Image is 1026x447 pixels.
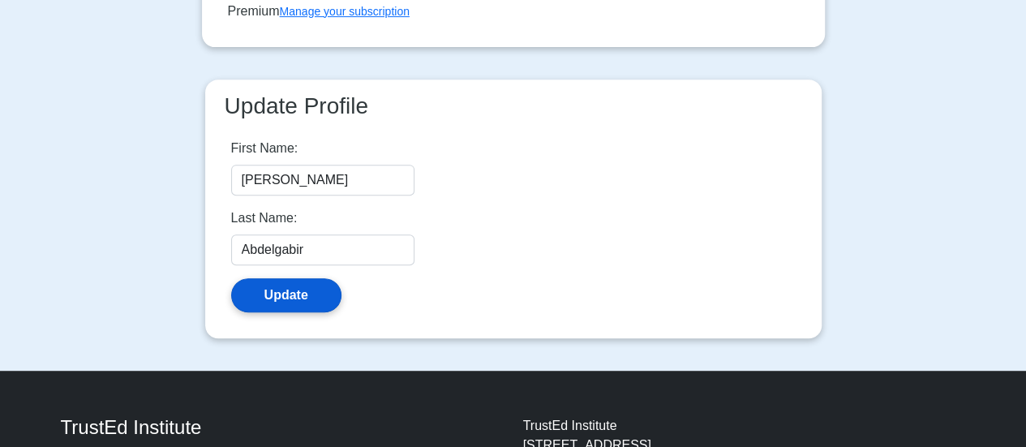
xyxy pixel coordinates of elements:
label: First Name: [231,139,298,158]
div: Premium [228,2,410,21]
h3: Update Profile [218,92,809,120]
button: Update [231,278,341,312]
h4: TrustEd Institute [61,416,504,440]
label: Last Name: [231,208,298,228]
a: Manage your subscription [280,5,410,18]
